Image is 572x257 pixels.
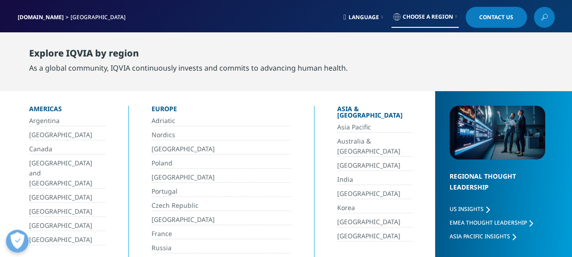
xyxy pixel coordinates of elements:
[152,116,292,126] a: Adriatic
[450,232,516,240] a: Asia Pacific Insights
[29,106,106,116] div: Americas
[29,144,106,154] a: Canada
[337,160,412,171] a: [GEOGRAPHIC_DATA]
[152,229,292,239] a: France
[349,14,379,21] span: Language
[29,48,348,62] div: Explore IQVIA by region
[450,232,510,240] span: Asia Pacific Insights
[337,175,412,185] a: India
[29,62,348,73] div: As a global community, IQVIA continuously invests and commits to advancing human health.
[479,15,513,20] span: Contact Us
[337,217,412,227] a: [GEOGRAPHIC_DATA]
[152,215,292,225] a: [GEOGRAPHIC_DATA]
[29,192,106,203] a: [GEOGRAPHIC_DATA]
[337,189,412,199] a: [GEOGRAPHIC_DATA]
[337,136,412,157] a: Australia & [GEOGRAPHIC_DATA]
[18,13,64,21] a: [DOMAIN_NAME]
[450,219,533,226] a: EMEA Thought Leadership
[450,106,545,159] img: 2093_analyzing-data-using-big-screen-display-and-laptop.png
[450,219,527,226] span: EMEA Thought Leadership
[29,130,106,140] a: [GEOGRAPHIC_DATA]
[29,158,106,189] a: [GEOGRAPHIC_DATA] and [GEOGRAPHIC_DATA]
[152,144,292,154] a: [GEOGRAPHIC_DATA]
[71,14,129,21] div: [GEOGRAPHIC_DATA]
[337,231,412,242] a: [GEOGRAPHIC_DATA]
[337,122,412,133] a: Asia Pacific
[152,186,292,197] a: Portugal
[450,205,490,213] a: US Insights
[29,235,106,245] a: [GEOGRAPHIC_DATA]
[6,230,29,252] button: Open Preferences
[403,13,453,21] span: Choose a Region
[94,32,555,75] nav: Primary
[29,116,106,126] a: Argentina
[337,106,412,122] div: Asia & [GEOGRAPHIC_DATA]
[152,243,292,253] a: Russia
[152,106,292,116] div: Europe
[152,130,292,140] a: Nordics
[152,158,292,169] a: Poland
[466,7,527,28] a: Contact Us
[152,200,292,211] a: Czech Republic
[29,206,106,217] a: [GEOGRAPHIC_DATA]
[152,172,292,183] a: [GEOGRAPHIC_DATA]
[450,171,545,204] div: Regional Thought Leadership
[337,203,412,213] a: Korea
[450,205,484,213] span: US Insights
[29,221,106,231] a: [GEOGRAPHIC_DATA]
